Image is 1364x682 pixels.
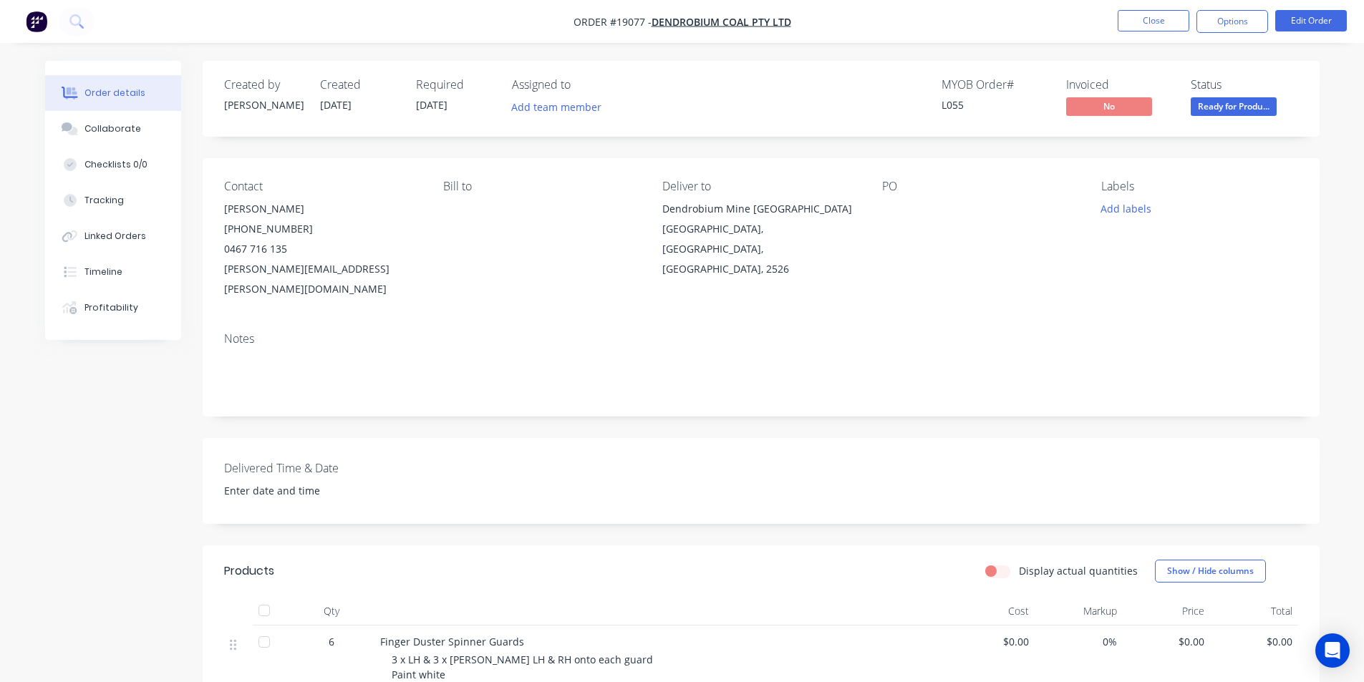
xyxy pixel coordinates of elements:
div: Invoiced [1066,78,1174,92]
div: Deliver to [662,180,858,193]
span: Order #19077 - [574,15,652,29]
div: Bill to [443,180,639,193]
div: MYOB Order # [942,78,1049,92]
div: Open Intercom Messenger [1315,633,1350,668]
div: 0467 716 135 [224,239,420,259]
label: Delivered Time & Date [224,459,403,477]
div: [PERSON_NAME][EMAIL_ADDRESS][PERSON_NAME][DOMAIN_NAME] [224,259,420,299]
div: Status [1191,78,1298,92]
div: L055 [942,97,1049,112]
div: Required [416,78,495,92]
div: [GEOGRAPHIC_DATA], [GEOGRAPHIC_DATA], [GEOGRAPHIC_DATA], 2526 [662,219,858,279]
div: Total [1210,597,1298,625]
div: Price [1123,597,1211,625]
div: Labels [1101,180,1297,193]
button: Order details [45,75,181,111]
button: Ready for Produ... [1191,97,1277,119]
button: Edit Order [1275,10,1347,31]
a: Dendrobium Coal Pty Ltd [652,15,791,29]
div: Created by [224,78,303,92]
button: Collaborate [45,111,181,147]
div: Timeline [84,266,122,278]
img: Factory [26,11,47,32]
button: Linked Orders [45,218,181,254]
div: Markup [1035,597,1123,625]
div: [PHONE_NUMBER] [224,219,420,239]
div: Assigned to [512,78,655,92]
div: Contact [224,180,420,193]
div: [PERSON_NAME] [224,97,303,112]
button: Profitability [45,290,181,326]
div: Dendrobium Mine [GEOGRAPHIC_DATA] [662,199,858,219]
div: Checklists 0/0 [84,158,147,171]
button: Options [1196,10,1268,33]
div: Qty [289,597,374,625]
button: Show / Hide columns [1155,560,1266,583]
label: Display actual quantities [1019,563,1138,578]
div: [PERSON_NAME][PHONE_NUMBER]0467 716 135[PERSON_NAME][EMAIL_ADDRESS][PERSON_NAME][DOMAIN_NAME] [224,199,420,299]
div: Collaborate [84,122,141,135]
div: Order details [84,87,145,99]
div: Tracking [84,194,124,207]
div: Profitability [84,301,138,314]
div: Created [320,78,399,92]
button: Tracking [45,182,181,218]
span: 3 x LH & 3 x [PERSON_NAME] LH & RH onto each guard Paint white [392,653,653,681]
div: Linked Orders [84,230,146,243]
div: Dendrobium Mine [GEOGRAPHIC_DATA][GEOGRAPHIC_DATA], [GEOGRAPHIC_DATA], [GEOGRAPHIC_DATA], 2526 [662,199,858,279]
div: Products [224,562,274,580]
div: Cost [947,597,1035,625]
button: Add labels [1093,199,1159,218]
span: No [1066,97,1152,115]
button: Add team member [503,97,609,117]
button: Close [1118,10,1189,31]
span: Ready for Produ... [1191,97,1277,115]
span: [DATE] [416,98,448,112]
span: $0.00 [953,634,1030,649]
span: 0% [1040,634,1117,649]
button: Add team member [512,97,609,117]
input: Enter date and time [214,480,392,502]
div: Notes [224,332,1298,346]
div: [PERSON_NAME] [224,199,420,219]
span: $0.00 [1216,634,1292,649]
span: $0.00 [1128,634,1205,649]
button: Timeline [45,254,181,290]
button: Checklists 0/0 [45,147,181,182]
span: [DATE] [320,98,352,112]
span: Finger Duster Spinner Guards [380,635,524,648]
span: 6 [329,634,334,649]
div: PO [882,180,1078,193]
